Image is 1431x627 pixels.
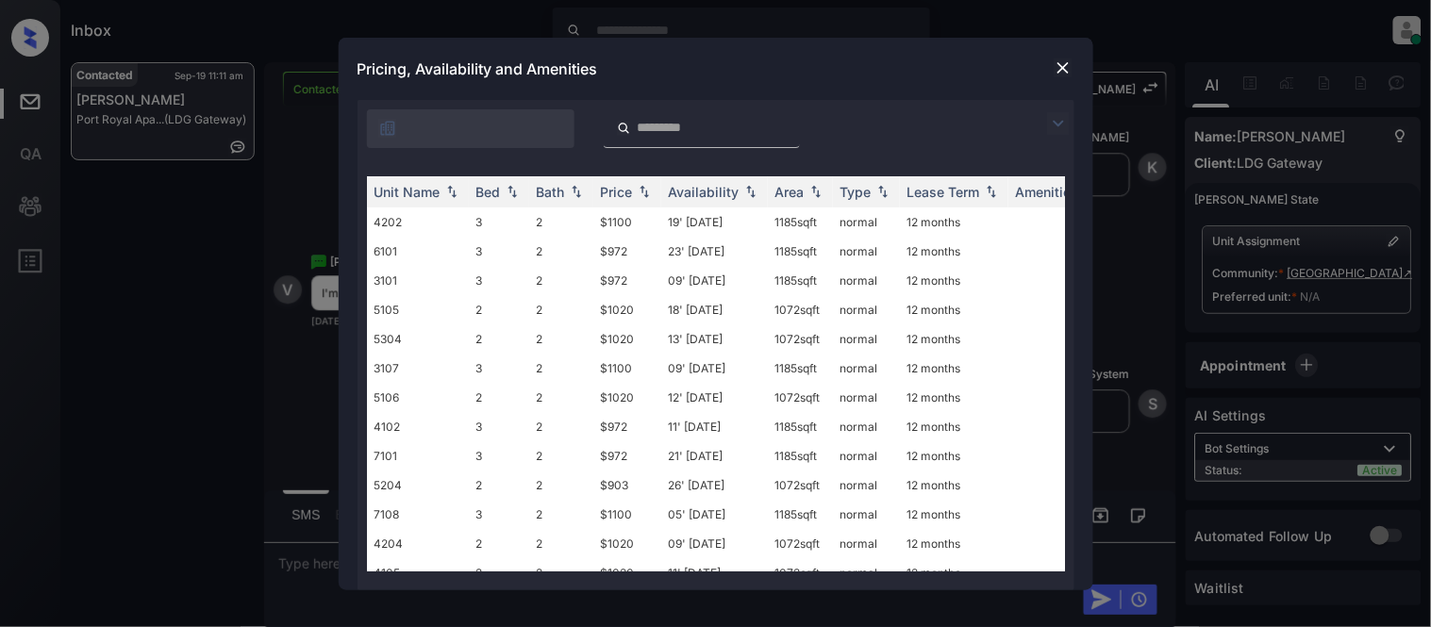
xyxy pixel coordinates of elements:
[874,185,892,198] img: sorting
[661,500,768,529] td: 05' [DATE]
[900,470,1008,500] td: 12 months
[529,412,593,441] td: 2
[833,383,900,412] td: normal
[840,184,872,200] div: Type
[768,354,833,383] td: 1185 sqft
[900,441,1008,470] td: 12 months
[768,412,833,441] td: 1185 sqft
[833,295,900,324] td: normal
[469,500,529,529] td: 3
[529,354,593,383] td: 2
[768,529,833,558] td: 1072 sqft
[593,266,661,295] td: $972
[469,470,529,500] td: 2
[367,354,469,383] td: 3107
[907,184,980,200] div: Lease Term
[669,184,740,200] div: Availability
[593,500,661,529] td: $1100
[900,412,1008,441] td: 12 months
[529,500,593,529] td: 2
[661,237,768,266] td: 23' [DATE]
[367,237,469,266] td: 6101
[833,237,900,266] td: normal
[367,295,469,324] td: 5105
[469,354,529,383] td: 3
[768,441,833,470] td: 1185 sqft
[378,119,397,138] img: icon-zuma
[529,529,593,558] td: 2
[982,185,1001,198] img: sorting
[593,354,661,383] td: $1100
[469,383,529,412] td: 2
[900,383,1008,412] td: 12 months
[593,558,661,587] td: $1020
[469,324,529,354] td: 2
[529,266,593,295] td: 2
[768,324,833,354] td: 1072 sqft
[601,184,633,200] div: Price
[741,185,760,198] img: sorting
[367,558,469,587] td: 4105
[900,354,1008,383] td: 12 months
[768,207,833,237] td: 1185 sqft
[529,441,593,470] td: 2
[469,558,529,587] td: 2
[661,354,768,383] td: 09' [DATE]
[503,185,522,198] img: sorting
[367,500,469,529] td: 7108
[593,470,661,500] td: $903
[529,207,593,237] td: 2
[367,266,469,295] td: 3101
[593,324,661,354] td: $1020
[593,529,661,558] td: $1020
[900,529,1008,558] td: 12 months
[661,295,768,324] td: 18' [DATE]
[1054,58,1073,77] img: close
[367,470,469,500] td: 5204
[529,470,593,500] td: 2
[661,383,768,412] td: 12' [DATE]
[529,324,593,354] td: 2
[768,295,833,324] td: 1072 sqft
[661,266,768,295] td: 09' [DATE]
[768,558,833,587] td: 1072 sqft
[635,185,654,198] img: sorting
[469,237,529,266] td: 3
[833,354,900,383] td: normal
[833,529,900,558] td: normal
[374,184,441,200] div: Unit Name
[367,441,469,470] td: 7101
[833,412,900,441] td: normal
[1047,112,1070,135] img: icon-zuma
[617,120,631,137] img: icon-zuma
[833,324,900,354] td: normal
[529,558,593,587] td: 2
[367,324,469,354] td: 5304
[768,266,833,295] td: 1185 sqft
[775,184,805,200] div: Area
[768,500,833,529] td: 1185 sqft
[476,184,501,200] div: Bed
[469,266,529,295] td: 3
[593,383,661,412] td: $1020
[593,207,661,237] td: $1100
[661,558,768,587] td: 11' [DATE]
[1016,184,1079,200] div: Amenities
[469,412,529,441] td: 3
[833,207,900,237] td: normal
[469,295,529,324] td: 2
[661,324,768,354] td: 13' [DATE]
[367,383,469,412] td: 5106
[367,412,469,441] td: 4102
[661,441,768,470] td: 21' [DATE]
[339,38,1093,100] div: Pricing, Availability and Amenities
[567,185,586,198] img: sorting
[833,470,900,500] td: normal
[900,266,1008,295] td: 12 months
[529,237,593,266] td: 2
[900,207,1008,237] td: 12 months
[593,295,661,324] td: $1020
[661,470,768,500] td: 26' [DATE]
[367,207,469,237] td: 4202
[537,184,565,200] div: Bath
